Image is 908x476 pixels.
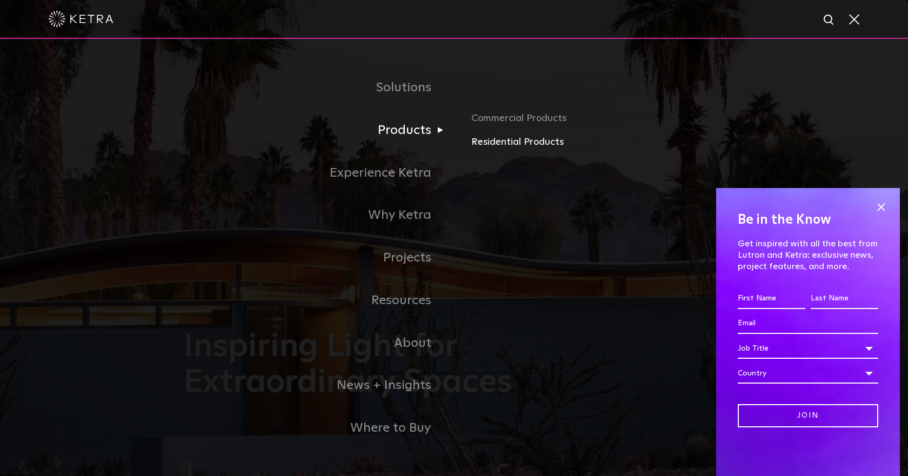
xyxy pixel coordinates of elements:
a: About [184,322,454,365]
h4: Be in the Know [738,210,878,230]
a: Resources [184,279,454,322]
a: Projects [184,237,454,279]
a: Experience Ketra [184,152,454,195]
p: Get inspired with all the best from Lutron and Ketra: exclusive news, project features, and more. [738,238,878,272]
a: Residential Products [471,135,724,150]
div: Navigation Menu [184,66,724,450]
div: Job Title [738,338,878,359]
input: Email [738,313,878,334]
a: Commercial Products [471,111,724,135]
a: News + Insights [184,364,454,407]
a: Where to Buy [184,407,454,450]
input: Last Name [811,289,878,309]
div: Country [738,363,878,384]
input: First Name [738,289,805,309]
a: Solutions [184,66,454,109]
a: Why Ketra [184,194,454,237]
input: Join [738,404,878,427]
img: ketra-logo-2019-white [49,11,113,27]
a: Products [184,109,454,152]
img: search icon [823,14,836,27]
